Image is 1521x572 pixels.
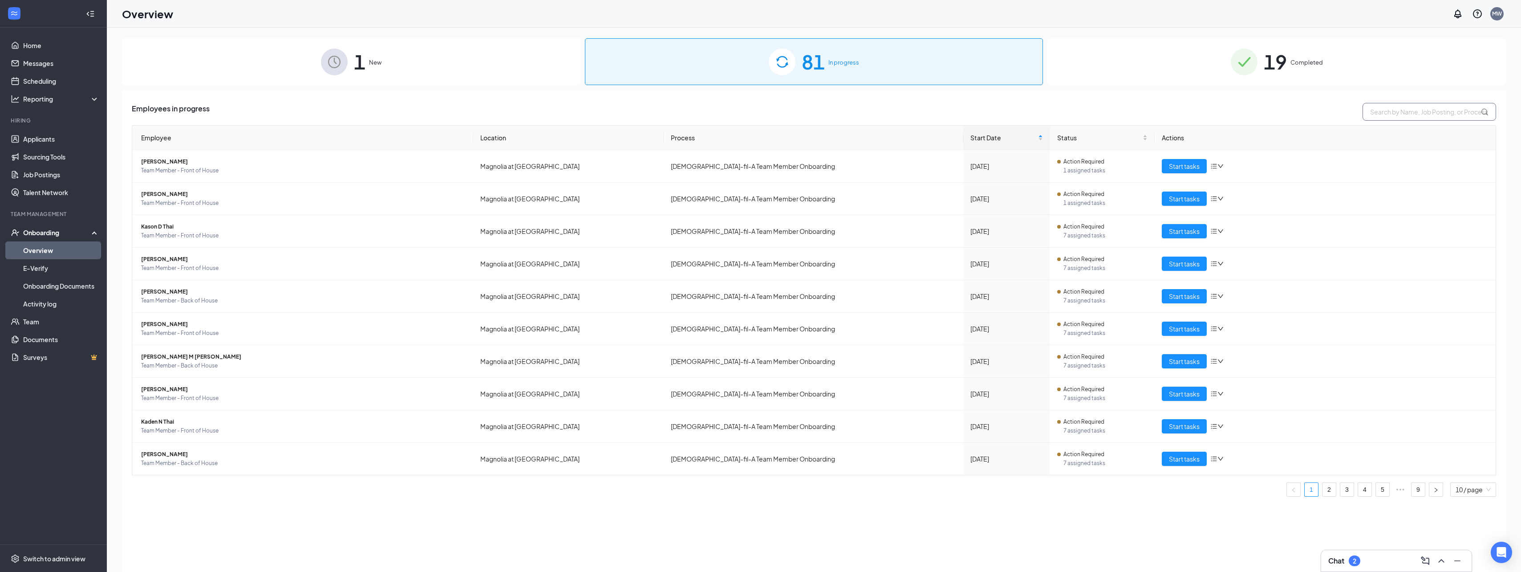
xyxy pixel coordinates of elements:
td: Magnolia at [GEOGRAPHIC_DATA] [473,410,664,443]
li: 9 [1411,482,1425,497]
th: Location [473,126,664,150]
span: [PERSON_NAME] [141,450,466,459]
a: Scheduling [23,72,99,90]
span: 7 assigned tasks [1063,394,1148,403]
span: Start tasks [1169,194,1200,204]
span: bars [1210,163,1217,170]
li: 5 [1375,482,1390,497]
div: [DATE] [970,259,1043,269]
span: Team Member - Back of House [141,459,466,468]
td: [DEMOGRAPHIC_DATA]-fil-A Team Member Onboarding [664,345,963,378]
span: [PERSON_NAME] [141,385,466,394]
span: 10 / page [1456,483,1491,496]
span: down [1217,358,1224,364]
span: left [1291,487,1296,493]
span: bars [1210,293,1217,300]
span: Start tasks [1169,259,1200,269]
a: 3 [1340,483,1354,496]
span: [PERSON_NAME] [141,287,466,296]
a: Talent Network [23,184,99,201]
span: bars [1210,358,1217,365]
span: bars [1210,260,1217,267]
div: 2 [1353,557,1356,565]
span: 7 assigned tasks [1063,296,1148,305]
span: bars [1210,195,1217,202]
span: [PERSON_NAME] [141,157,466,166]
span: down [1217,423,1224,429]
span: down [1217,456,1224,462]
a: Job Postings [23,166,99,184]
td: [DEMOGRAPHIC_DATA]-fil-A Team Member Onboarding [664,215,963,248]
button: Start tasks [1162,257,1207,271]
span: Action Required [1063,450,1104,459]
td: [DEMOGRAPHIC_DATA]-fil-A Team Member Onboarding [664,378,963,410]
svg: WorkstreamLogo [10,9,19,18]
td: Magnolia at [GEOGRAPHIC_DATA] [473,345,664,378]
a: SurveysCrown [23,348,99,366]
td: Magnolia at [GEOGRAPHIC_DATA] [473,443,664,475]
span: Start tasks [1169,324,1200,334]
div: [DATE] [970,226,1043,236]
li: Next Page [1429,482,1443,497]
li: 4 [1358,482,1372,497]
span: 7 assigned tasks [1063,459,1148,468]
span: Start tasks [1169,356,1200,366]
span: 19 [1264,46,1287,77]
li: Previous Page [1286,482,1301,497]
span: 1 assigned tasks [1063,199,1148,208]
span: Action Required [1063,157,1104,166]
span: Action Required [1063,352,1104,361]
a: 2 [1322,483,1336,496]
button: Start tasks [1162,289,1207,303]
th: Actions [1155,126,1496,150]
span: 1 [354,46,365,77]
div: [DATE] [970,324,1043,334]
span: 1 assigned tasks [1063,166,1148,175]
div: Onboarding [23,228,92,237]
a: Documents [23,331,99,348]
svg: UserCheck [11,228,20,237]
span: Status [1057,133,1141,143]
button: Start tasks [1162,192,1207,206]
h3: Chat [1328,556,1344,566]
td: Magnolia at [GEOGRAPHIC_DATA] [473,150,664,183]
svg: Notifications [1452,8,1463,19]
a: 1 [1305,483,1318,496]
a: Onboarding Documents [23,277,99,295]
svg: ComposeMessage [1420,556,1431,566]
span: [PERSON_NAME] [141,190,466,199]
span: New [369,58,381,67]
span: Action Required [1063,190,1104,199]
td: [DEMOGRAPHIC_DATA]-fil-A Team Member Onboarding [664,443,963,475]
a: 4 [1358,483,1371,496]
span: Team Member - Front of House [141,231,466,240]
span: Team Member - Front of House [141,199,466,208]
span: Action Required [1063,417,1104,426]
span: 7 assigned tasks [1063,361,1148,370]
h1: Overview [122,6,173,21]
svg: Settings [11,554,20,563]
svg: QuestionInfo [1472,8,1483,19]
span: bars [1210,325,1217,332]
button: Start tasks [1162,322,1207,336]
span: Start Date [970,133,1036,143]
td: Magnolia at [GEOGRAPHIC_DATA] [473,280,664,313]
li: 2 [1322,482,1336,497]
span: Team Member - Front of House [141,264,466,273]
span: Team Member - Front of House [141,329,466,338]
a: Messages [23,54,99,72]
td: [DEMOGRAPHIC_DATA]-fil-A Team Member Onboarding [664,183,963,215]
th: Employee [132,126,473,150]
span: Start tasks [1169,454,1200,464]
th: Process [664,126,963,150]
span: [PERSON_NAME] [141,255,466,264]
span: ••• [1393,482,1407,497]
div: [DATE] [970,356,1043,366]
div: Reporting [23,94,100,103]
td: [DEMOGRAPHIC_DATA]-fil-A Team Member Onboarding [664,248,963,280]
span: 7 assigned tasks [1063,264,1148,273]
span: bars [1210,423,1217,430]
span: Action Required [1063,320,1104,329]
span: Start tasks [1169,226,1200,236]
span: bars [1210,390,1217,397]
